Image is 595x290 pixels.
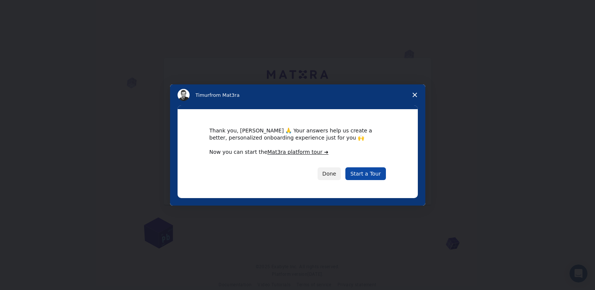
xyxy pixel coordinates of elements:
[209,127,386,141] div: Thank you, [PERSON_NAME] 🙏 Your answers help us create a better, personalized onboarding experien...
[404,84,425,105] span: Close survey
[267,149,328,155] a: Mat3ra platform tour ➜
[345,167,386,180] a: Start a Tour
[196,92,209,98] span: Timur
[318,167,341,180] button: Done
[178,89,190,101] img: Profile image for Timur
[15,5,42,12] span: Suporte
[209,92,240,98] span: from Mat3ra
[209,149,386,156] div: Now you can start the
